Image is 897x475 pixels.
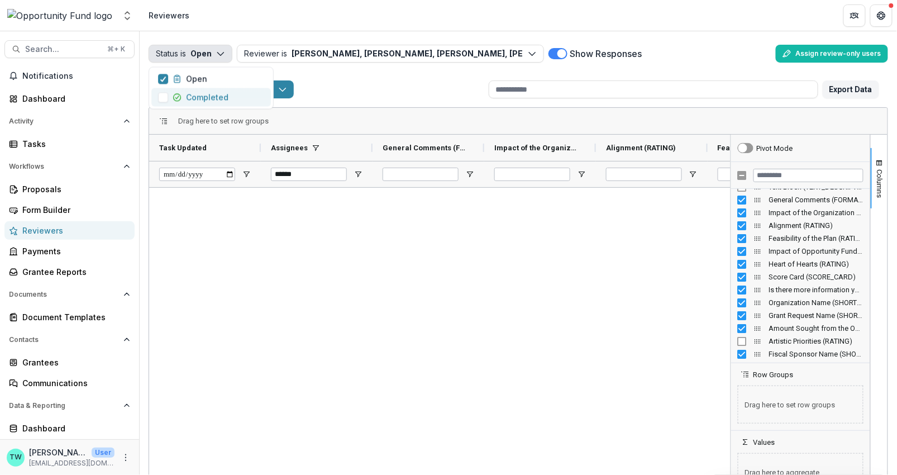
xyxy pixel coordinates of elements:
[494,144,577,152] span: Impact of the Organization or Project (RATING)
[4,286,135,303] button: Open Documents
[606,168,682,181] input: Alignment (RATING) Filter Input
[731,296,870,309] div: Organization Name (SHORT_TEXT) Column
[769,221,863,230] span: Alignment (RATING)
[753,169,863,182] input: Filter Columns Input
[4,263,135,281] a: Grantee Reports
[731,309,870,322] div: Grant Request Name (SHORT_TEXT) Column
[753,370,794,379] span: Row Groups
[769,337,863,345] span: Artistic Priorities (RATING)
[769,196,863,204] span: General Comments (FORMATTED_TEXT)
[144,7,194,23] nav: breadcrumb
[383,144,465,152] span: General Comments (FORMATTED_TEXT)
[769,260,863,268] span: Heart of Hearts (RATING)
[4,112,135,130] button: Open Activity
[149,45,232,63] button: Status isOpen
[383,168,459,181] input: General Comments (FORMATTED_TEXT) Filter Input
[178,117,269,125] span: Drag here to set row groups
[92,448,114,458] p: User
[731,245,870,258] div: Impact of Opportunity Fund Funding (RATING) Column
[22,225,126,236] div: Reviewers
[4,158,135,175] button: Open Workflows
[4,308,135,326] a: Document Templates
[769,286,863,294] span: Is there more information you need from the organization? (FORMATTED_TEXT)
[753,438,775,446] span: Values
[29,446,87,458] p: [PERSON_NAME]
[769,247,863,255] span: Impact of Opportunity Fund Funding (RATING)
[731,219,870,232] div: Alignment (RATING) Column
[4,40,135,58] button: Search...
[105,43,127,55] div: ⌘ + K
[570,47,642,60] label: Show Responses
[731,335,870,348] div: Artistic Priorities (RATING) Column
[9,454,22,461] div: Ti Wilhelm
[9,117,119,125] span: Activity
[731,270,870,283] div: Score Card (SCORE_CARD) Column
[271,144,308,152] span: Assignees
[22,422,126,434] div: Dashboard
[776,45,888,63] button: Assign review-only users
[4,201,135,219] a: Form Builder
[4,374,135,392] a: Communications
[159,144,207,152] span: Task Updated
[22,93,126,104] div: Dashboard
[577,170,586,179] button: Open Filter Menu
[22,311,126,323] div: Document Templates
[22,138,126,150] div: Tasks
[876,169,884,198] span: Columns
[718,168,794,181] input: Feasibility of the Plan (RATING) Filter Input
[731,78,870,360] div: Column List 22 Columns
[29,458,114,468] p: [EMAIL_ADDRESS][DOMAIN_NAME]
[354,170,362,179] button: Open Filter Menu
[769,311,863,320] span: Grant Request Name (SHORT_TEXT)
[731,379,870,430] div: Row Groups
[4,419,135,438] a: Dashboard
[769,324,863,332] span: Amount Sought from the Opportunity Fund (CURRENCY)
[731,232,870,245] div: Feasibility of the Plan (RATING) Column
[22,357,126,368] div: Grantees
[4,67,135,85] button: Notifications
[271,168,347,181] input: Assignees Filter Input
[22,72,130,81] span: Notifications
[22,245,126,257] div: Payments
[159,168,235,181] input: Task Updated Filter Input
[731,322,870,335] div: Amount Sought from the Opportunity Fund (CURRENCY) Column
[186,91,228,103] p: Completed
[843,4,866,27] button: Partners
[689,170,698,179] button: Open Filter Menu
[823,80,879,98] button: Export Data
[757,144,793,153] div: Pivot Mode
[870,4,893,27] button: Get Help
[738,386,863,424] span: Drag here to set row groups
[4,242,135,260] a: Payments
[769,208,863,217] span: Impact of the Organization or Project (RATING)
[731,193,870,206] div: General Comments (FORMATTED_TEXT) Column
[237,45,544,63] button: Reviewer is[PERSON_NAME], [PERSON_NAME], [PERSON_NAME], [PERSON_NAME], [PERSON_NAME], [PERSON_NAM...
[731,206,870,219] div: Impact of the Organization or Project (RATING) Column
[769,273,863,281] span: Score Card (SCORE_CARD)
[22,377,126,389] div: Communications
[22,204,126,216] div: Form Builder
[718,144,800,152] span: Feasibility of the Plan (RATING)
[731,348,870,360] div: Fiscal Sponsor Name (SHORT_TEXT) Column
[4,397,135,415] button: Open Data & Reporting
[4,135,135,153] a: Tasks
[731,258,870,270] div: Heart of Hearts (RATING) Column
[465,170,474,179] button: Open Filter Menu
[22,183,126,195] div: Proposals
[22,266,126,278] div: Grantee Reports
[9,402,119,410] span: Data & Reporting
[9,336,119,344] span: Contacts
[606,144,676,152] span: Alignment (RATING)
[4,89,135,108] a: Dashboard
[4,221,135,240] a: Reviewers
[119,451,132,464] button: More
[9,163,119,170] span: Workflows
[494,168,570,181] input: Impact of the Organization or Project (RATING) Filter Input
[4,331,135,349] button: Open Contacts
[7,9,112,22] img: Opportunity Fund logo
[769,234,863,243] span: Feasibility of the Plan (RATING)
[769,350,863,358] span: Fiscal Sponsor Name (SHORT_TEXT)
[120,4,135,27] button: Open entity switcher
[4,353,135,372] a: Grantees
[769,298,863,307] span: Organization Name (SHORT_TEXT)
